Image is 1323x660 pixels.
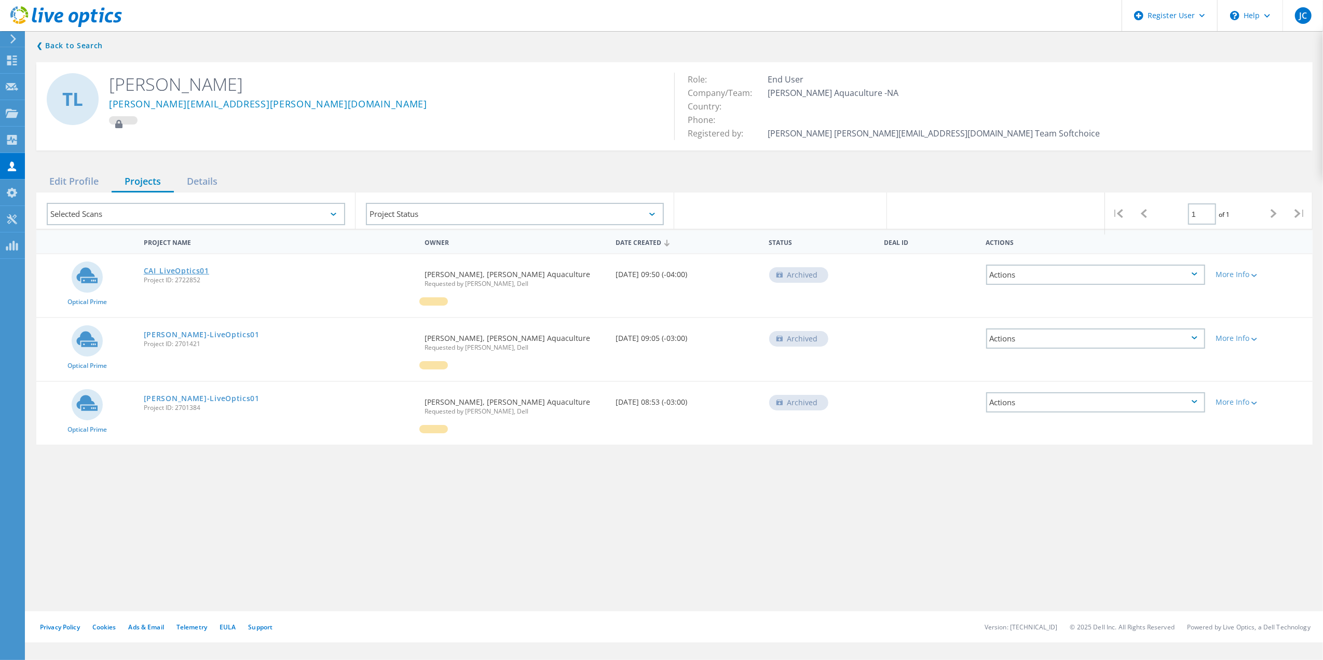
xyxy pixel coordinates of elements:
div: Actions [986,265,1206,285]
li: Version: [TECHNICAL_ID] [985,623,1058,631]
svg: \n [1230,11,1239,20]
span: Project ID: 2701421 [144,341,414,347]
a: Ads & Email [129,623,164,631]
div: Date Created [611,232,764,252]
div: Archived [769,395,828,410]
span: Registered by: [688,128,754,139]
span: Optical Prime [67,363,107,369]
a: Telemetry [176,623,207,631]
a: EULA [220,623,236,631]
div: More Info [1216,271,1307,278]
span: Requested by [PERSON_NAME], Dell [425,408,606,415]
span: Optical Prime [67,299,107,305]
span: Phone: [688,114,726,126]
h2: [PERSON_NAME] [109,73,659,95]
div: Actions [986,392,1206,412]
td: [PERSON_NAME] [PERSON_NAME][EMAIL_ADDRESS][DOMAIN_NAME] Team Softchoice [765,127,1102,140]
div: Project Status [366,203,664,225]
div: Selected Scans [47,203,345,225]
li: © 2025 Dell Inc. All Rights Reserved [1070,623,1175,631]
div: [PERSON_NAME], [PERSON_NAME] Aquaculture [419,254,611,297]
span: Country: [688,101,732,112]
span: Role: [688,74,717,85]
div: | [1105,192,1131,235]
a: [PERSON_NAME][EMAIL_ADDRESS][PERSON_NAME][DOMAIN_NAME] [109,99,427,110]
div: Edit Profile [36,171,112,192]
div: [PERSON_NAME], [PERSON_NAME] Aquaculture [419,318,611,361]
span: Company/Team: [688,87,762,99]
div: Project Name [139,232,419,251]
span: Project ID: 2722852 [144,277,414,283]
div: Details [174,171,230,192]
span: of 1 [1219,210,1230,219]
div: Owner [419,232,611,251]
a: Live Optics Dashboard [10,22,122,29]
div: [DATE] 09:50 (-04:00) [611,254,764,288]
span: JC [1299,11,1307,20]
span: [PERSON_NAME] Aquaculture -NA [768,87,909,99]
div: Actions [981,232,1211,251]
a: [PERSON_NAME]-LiveOptics01 [144,395,260,402]
span: Project ID: 2701384 [144,405,414,411]
a: Privacy Policy [40,623,80,631]
span: TL [62,90,83,108]
a: CAI_LiveOptics01 [144,267,209,274]
div: Deal Id [879,232,981,251]
div: [PERSON_NAME], [PERSON_NAME] Aquaculture [419,382,611,425]
div: | [1287,192,1313,235]
a: [PERSON_NAME]-LiveOptics01 [144,331,260,338]
td: End User [765,73,1102,86]
div: Actions [986,328,1206,349]
div: [DATE] 08:53 (-03:00) [611,382,764,416]
div: Archived [769,267,828,283]
li: Powered by Live Optics, a Dell Technology [1187,623,1311,631]
div: [DATE] 09:05 (-03:00) [611,318,764,352]
div: Status [764,232,879,251]
span: Requested by [PERSON_NAME], Dell [425,345,606,351]
span: Optical Prime [67,427,107,433]
div: More Info [1216,335,1307,342]
a: Cookies [92,623,116,631]
div: More Info [1216,398,1307,406]
div: Archived [769,331,828,347]
a: Support [248,623,272,631]
div: Projects [112,171,174,192]
span: Requested by [PERSON_NAME], Dell [425,281,606,287]
a: Back to search [36,39,103,52]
